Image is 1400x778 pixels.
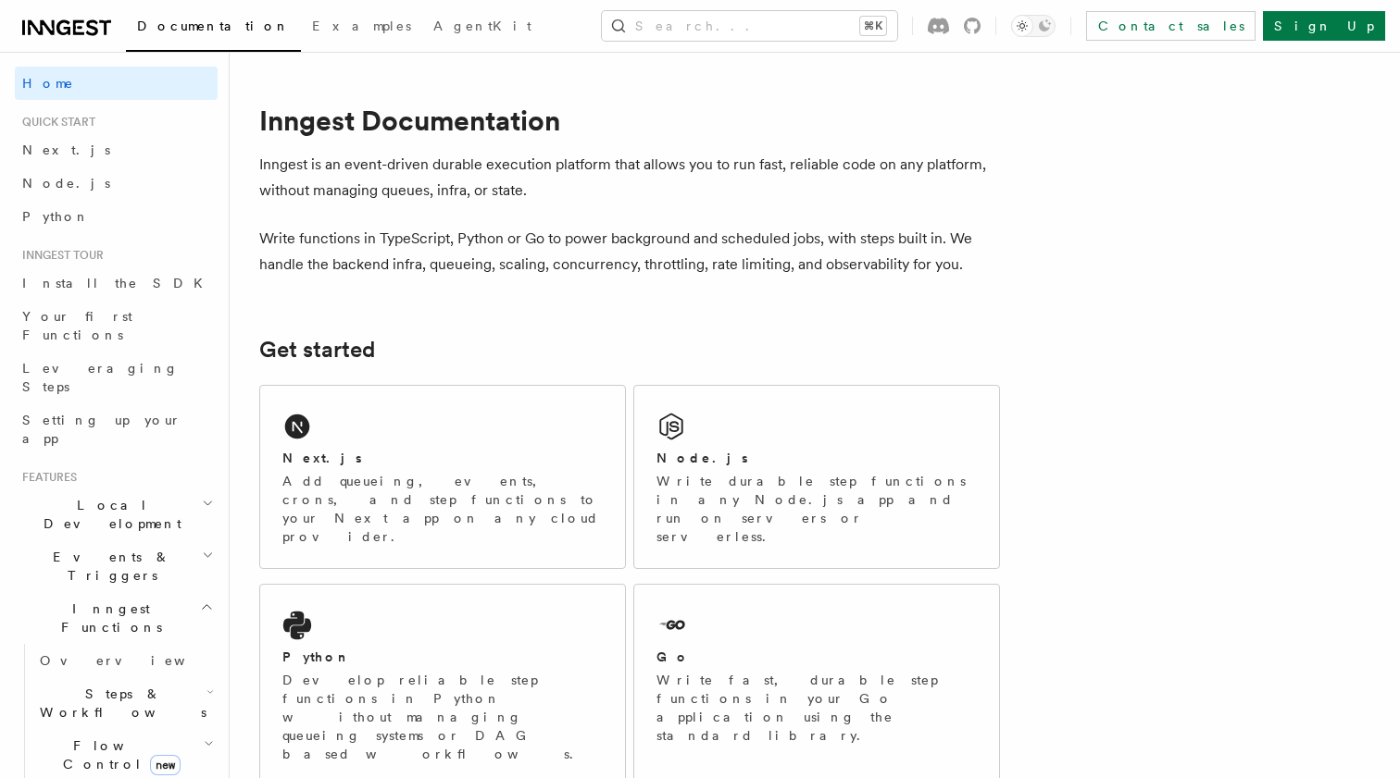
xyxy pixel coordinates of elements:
span: Local Development [15,496,202,533]
button: Inngest Functions [15,592,218,644]
span: Flow Control [32,736,204,773]
p: Develop reliable step functions in Python without managing queueing systems or DAG based workflows. [282,671,603,763]
a: Sign Up [1263,11,1385,41]
span: Steps & Workflows [32,685,206,722]
span: Install the SDK [22,276,214,290]
button: Toggle dark mode [1011,15,1056,37]
span: Overview [40,653,231,668]
h2: Python [282,648,351,666]
a: AgentKit [422,6,543,50]
span: Features [15,470,77,485]
h2: Go [656,648,690,666]
button: Events & Triggers [15,540,218,592]
a: Your first Functions [15,300,218,352]
button: Local Development [15,488,218,540]
a: Contact sales [1086,11,1256,41]
h2: Node.js [656,449,748,467]
span: Node.js [22,176,110,191]
p: Write functions in TypeScript, Python or Go to power background and scheduled jobs, with steps bu... [259,226,1000,278]
button: Search...⌘K [602,11,897,41]
span: Leveraging Steps [22,361,179,394]
span: Events & Triggers [15,548,202,585]
span: Documentation [137,19,290,33]
button: Steps & Workflows [32,677,218,729]
a: Install the SDK [15,266,218,300]
span: Inngest Functions [15,599,200,636]
a: Node.js [15,167,218,200]
a: Next.jsAdd queueing, events, crons, and step functions to your Next app on any cloud provider. [259,385,626,569]
span: Inngest tour [15,248,104,263]
a: Next.js [15,133,218,167]
a: Python [15,200,218,233]
kbd: ⌘K [860,17,886,35]
p: Write fast, durable step functions in your Go application using the standard library. [656,671,977,745]
span: Home [22,74,74,93]
span: Your first Functions [22,309,132,342]
a: Node.jsWrite durable step functions in any Node.js app and run on servers or serverless. [633,385,1000,569]
span: Quick start [15,115,95,130]
p: Write durable step functions in any Node.js app and run on servers or serverless. [656,472,977,546]
a: Home [15,67,218,100]
span: Next.js [22,142,110,157]
span: new [150,755,181,775]
a: Leveraging Steps [15,352,218,403]
a: Examples [301,6,422,50]
span: Examples [312,19,411,33]
a: Setting up your app [15,403,218,455]
p: Add queueing, events, crons, and step functions to your Next app on any cloud provider. [282,472,603,546]
a: Overview [32,644,218,677]
h1: Inngest Documentation [259,104,1000,137]
span: Setting up your app [22,413,181,446]
span: Python [22,209,90,224]
a: Documentation [126,6,301,52]
p: Inngest is an event-driven durable execution platform that allows you to run fast, reliable code ... [259,152,1000,204]
span: AgentKit [433,19,531,33]
a: Get started [259,337,375,363]
h2: Next.js [282,449,362,467]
